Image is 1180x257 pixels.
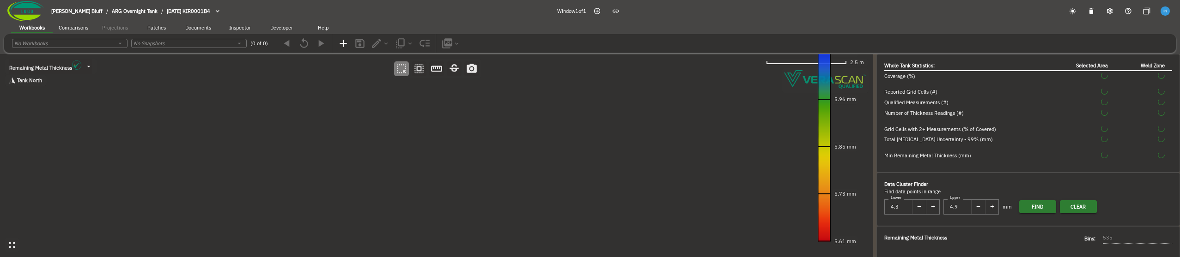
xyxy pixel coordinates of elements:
span: mm [1003,203,1012,211]
span: Developer [270,25,293,31]
i: No Workbooks [14,40,48,47]
span: Remaining Metal Thickness [9,65,72,71]
span: ARG Overnight Tank [112,8,158,14]
li: / [161,7,163,15]
span: Data Cluster Finder [884,181,928,187]
span: Coverage (%) [884,73,915,79]
span: Weld Zone [1141,62,1165,69]
text: 6.08 mm [834,49,856,55]
label: Upper [950,195,960,201]
button: increase value [985,199,999,215]
button: decrease value [971,199,985,215]
span: Inspector [229,25,251,31]
nav: breadcrumb [51,7,210,15]
span: Find [1032,203,1043,211]
span: Workbooks [19,25,45,31]
span: Qualified Measurements (#) [884,99,949,106]
span: Comparisons [59,25,88,31]
span: Window 1 of 1 [557,7,586,15]
span: Bins: [1084,235,1095,243]
text: 5.73 mm [834,191,856,197]
span: Total [MEDICAL_DATA] Uncertainty - 99% (mm) [884,136,993,143]
img: Company Logo [7,1,44,21]
span: Min Remaining Metal Thickness (mm) [884,152,971,159]
button: decrease value [912,199,926,215]
span: (0 of 0) [250,40,268,48]
span: Whole Tank Statistics: [884,62,935,69]
text: 5.96 mm [834,96,856,102]
button: breadcrumb [48,5,229,18]
span: Help [318,25,328,31]
span: [DATE] KIR0001B4 [167,8,210,14]
text: 5.61 mm [834,238,856,245]
span: Clear [1071,203,1086,211]
span: Patches [147,25,166,31]
label: Lower [891,195,901,201]
span: Grid Cells with 2+ Measurements (% of Covered) [884,126,996,132]
div: Find data points in range [884,188,1172,196]
i: No Snapshots [134,40,164,47]
img: f6ffcea323530ad0f5eeb9c9447a59c5 [1161,6,1169,15]
img: Verascope qualified watermark [784,70,866,89]
span: Selected Area [1076,62,1108,69]
button: increase value [926,199,940,215]
li: / [106,7,108,15]
span: Number of Thickness Readings (#) [884,110,964,116]
span: [PERSON_NAME] Bluff [51,8,103,14]
text: 5.85 mm [834,143,856,150]
span: Tank North [17,77,42,84]
span: Documents [185,25,211,31]
img: icon in the dropdown [72,60,81,70]
span: Reported Grid Cells (#) [884,89,937,95]
span: Remaining Metal Thickness [884,234,947,244]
